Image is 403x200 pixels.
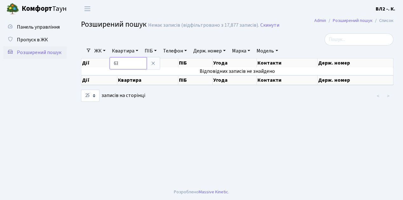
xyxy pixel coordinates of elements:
[6,3,19,15] img: logo.png
[333,17,372,24] a: Розширений пошук
[81,19,147,30] span: Розширений пошук
[318,75,393,85] th: Держ. номер
[17,24,60,31] span: Панель управління
[260,22,279,28] a: Скинути
[81,75,117,85] th: Дії
[142,45,159,56] a: ПІБ
[3,33,67,46] a: Пропуск в ЖК
[174,189,229,196] div: Розроблено .
[318,59,393,67] th: Держ. номер
[109,45,141,56] a: Квартира
[17,49,61,56] span: Розширений пошук
[178,59,213,67] th: ПІБ
[81,59,117,67] th: Дії
[17,36,48,43] span: Пропуск в ЖК
[213,75,257,85] th: Угода
[3,46,67,59] a: Розширений пошук
[178,75,213,85] th: ПІБ
[92,45,108,56] a: ЖК
[22,3,67,14] span: Таун
[117,75,178,85] th: Квартира
[254,45,280,56] a: Модель
[148,22,259,28] div: Немає записів (відфільтровано з 17,877 записів).
[372,17,393,24] li: Список
[257,59,318,67] th: Контакти
[81,90,145,102] label: записів на сторінці
[3,21,67,33] a: Панель управління
[376,5,395,12] b: ВЛ2 -. К.
[81,90,99,102] select: записів на сторінці
[199,189,228,195] a: Massive Kinetic
[213,59,257,67] th: Угода
[324,33,393,45] input: Пошук...
[191,45,228,56] a: Держ. номер
[376,5,395,13] a: ВЛ2 -. К.
[257,75,318,85] th: Контакти
[161,45,189,56] a: Телефон
[305,14,403,27] nav: breadcrumb
[79,3,95,14] button: Переключити навігацію
[81,67,393,75] td: Відповідних записів не знайдено
[229,45,253,56] a: Марка
[314,17,326,24] a: Admin
[22,3,52,14] b: Комфорт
